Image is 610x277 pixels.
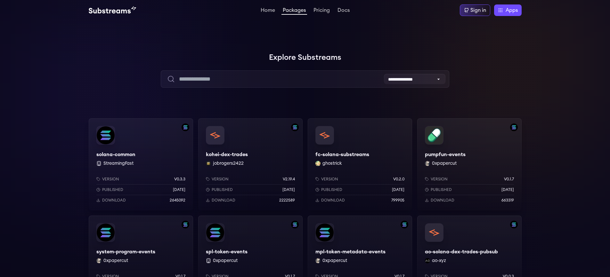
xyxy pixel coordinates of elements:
p: Download [431,198,454,203]
button: ao-xyz [432,257,446,264]
button: 0xpapercut [103,257,128,264]
button: StreamingFast [103,160,134,167]
p: v0.1.7 [504,177,514,182]
button: jobrogers2422 [213,160,244,167]
button: 0xpapercut [213,257,238,264]
img: Substream's logo [89,6,136,14]
button: 0xpapercut [322,257,347,264]
a: Filter by solana networkpumpfun-eventspumpfun-events0xpapercut 0xpapercutVersionv0.1.7Published[D... [417,118,522,210]
p: 663319 [501,198,514,203]
p: [DATE] [282,187,295,192]
p: v2.19.4 [283,177,295,182]
p: Version [212,177,229,182]
p: Version [431,177,448,182]
a: Filter by solana networkkohei-dex-tradeskohei-dex-tradesjobrogers2422 jobrogers2422Versionv2.19.4... [198,118,303,210]
div: Sign in [470,6,486,14]
img: Filter by solana network [182,123,189,131]
p: v0.2.0 [393,177,404,182]
p: Published [431,187,452,192]
h1: Explore Substreams [89,51,522,64]
p: Version [321,177,338,182]
img: Filter by solana network [510,221,518,228]
p: 2222589 [279,198,295,203]
p: [DATE] [173,187,185,192]
button: 0xpapercut [432,160,457,167]
img: Filter by solana network [510,123,518,131]
p: [DATE] [501,187,514,192]
a: Pricing [312,8,331,14]
a: Packages [281,8,307,15]
p: Download [102,198,126,203]
a: Home [259,8,276,14]
button: ghostrick [322,160,342,167]
a: Filter by solana networksolana-commonsolana-common StreamingFastVersionv0.3.3Published[DATE]Downl... [89,118,193,210]
img: Filter by solana network [291,123,299,131]
span: Apps [506,6,518,14]
a: Docs [336,8,351,14]
p: 799905 [391,198,404,203]
p: [DATE] [392,187,404,192]
p: Published [212,187,233,192]
p: Version [102,177,119,182]
p: v0.3.3 [174,177,185,182]
p: 2645092 [170,198,185,203]
p: Published [321,187,342,192]
img: Filter by solana network [182,221,189,228]
img: Filter by solana network [401,221,408,228]
p: Download [212,198,235,203]
p: Download [321,198,345,203]
img: Filter by solana network [291,221,299,228]
p: Published [102,187,123,192]
a: fc-solana-substreamsfc-solana-substreamsghostrick ghostrickVersionv0.2.0Published[DATE]Download79... [308,118,412,210]
a: Sign in [460,4,490,16]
